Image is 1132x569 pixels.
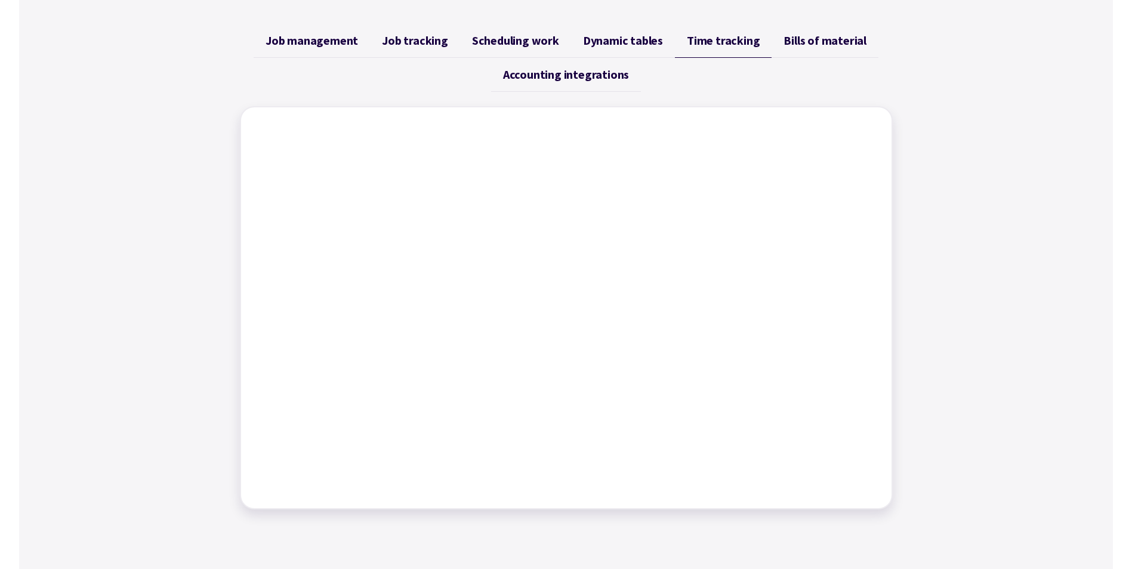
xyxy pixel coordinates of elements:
span: Accounting integrations [503,67,629,82]
iframe: Chat Widget [933,440,1132,569]
span: Job management [266,33,358,48]
span: Dynamic tables [583,33,663,48]
span: Scheduling work [472,33,559,48]
span: Bills of material [784,33,866,48]
iframe: Factory - Tracking time worked and creating timesheets [253,119,880,496]
span: Time tracking [687,33,760,48]
span: Job tracking [382,33,448,48]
